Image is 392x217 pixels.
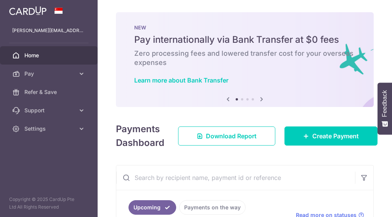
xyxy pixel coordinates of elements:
[24,70,75,78] span: Pay
[129,200,176,215] a: Upcoming
[116,12,374,107] img: Bank transfer banner
[206,131,257,141] span: Download Report
[381,90,388,117] span: Feedback
[134,24,355,31] p: NEW
[178,126,275,146] a: Download Report
[312,131,359,141] span: Create Payment
[9,6,47,15] img: CardUp
[378,83,392,134] button: Feedback - Show survey
[24,125,75,133] span: Settings
[12,27,85,34] p: [PERSON_NAME][EMAIL_ADDRESS][DOMAIN_NAME]
[179,200,246,215] a: Payments on the way
[284,126,378,146] a: Create Payment
[24,88,75,96] span: Refer & Save
[134,34,355,46] h5: Pay internationally via Bank Transfer at $0 fees
[24,107,75,114] span: Support
[134,49,355,67] h6: Zero processing fees and lowered transfer cost for your overseas expenses
[116,165,355,190] input: Search by recipient name, payment id or reference
[24,52,75,59] span: Home
[134,76,228,84] a: Learn more about Bank Transfer
[116,122,164,150] h4: Payments Dashboard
